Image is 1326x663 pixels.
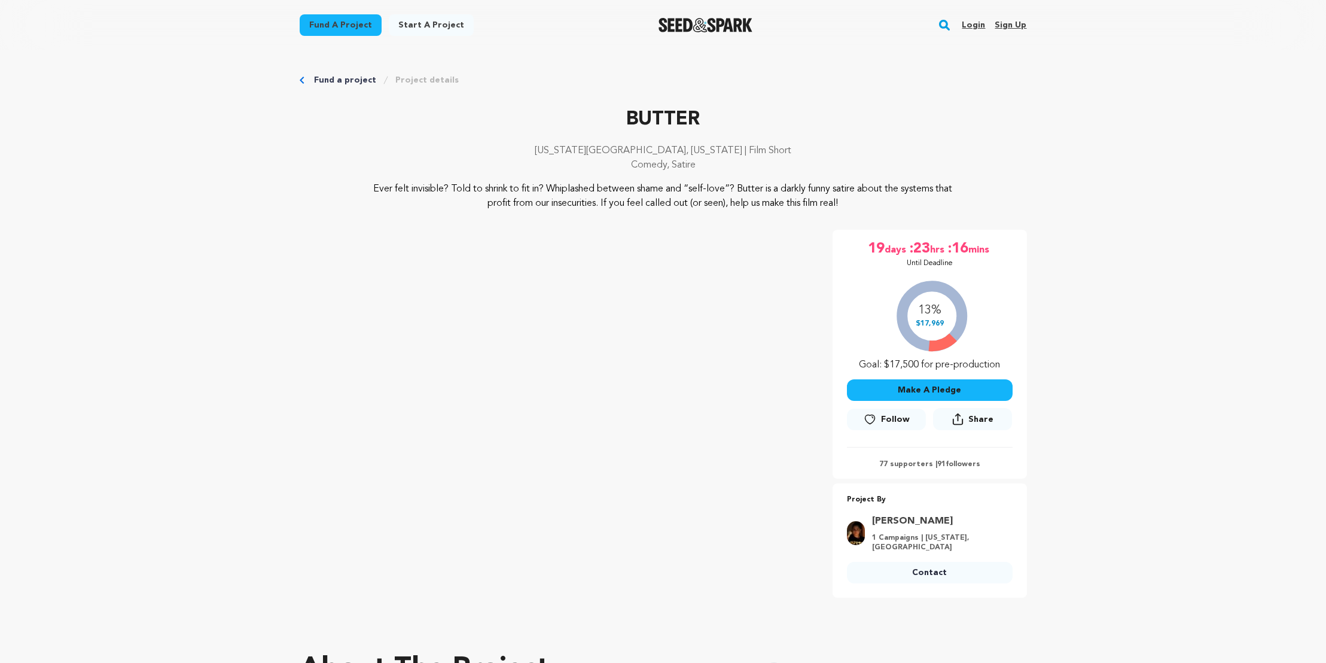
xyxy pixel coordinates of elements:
p: BUTTER [300,105,1027,134]
a: Goto Priyanka Krishnan profile [872,514,1005,528]
p: Ever felt invisible? Told to shrink to fit in? Whiplashed between shame and “self-love”? Butter i... [372,182,954,211]
span: days [885,239,909,258]
span: :16 [947,239,968,258]
span: 91 [937,461,946,468]
span: 19 [868,239,885,258]
span: Share [968,413,993,425]
a: Seed&Spark Homepage [659,18,752,32]
img: 752789dbaef51d21.jpg [847,521,865,545]
p: Project By [847,493,1013,507]
a: Login [962,16,985,35]
a: Follow [847,409,926,430]
span: Follow [881,413,910,425]
p: 77 supporters | followers [847,460,1013,469]
a: Start a project [389,14,474,36]
a: Sign up [995,16,1026,35]
a: Fund a project [314,74,376,86]
a: Project details [395,74,459,86]
p: 1 Campaigns | [US_STATE], [GEOGRAPHIC_DATA] [872,533,1005,552]
span: Share [933,408,1012,435]
img: Seed&Spark Logo Dark Mode [659,18,752,32]
p: Until Deadline [907,258,953,268]
button: Make A Pledge [847,379,1013,401]
a: Fund a project [300,14,382,36]
span: mins [968,239,992,258]
span: :23 [909,239,930,258]
p: [US_STATE][GEOGRAPHIC_DATA], [US_STATE] | Film Short [300,144,1027,158]
p: Comedy, Satire [300,158,1027,172]
span: hrs [930,239,947,258]
a: Contact [847,562,1013,583]
button: Share [933,408,1012,430]
div: Breadcrumb [300,74,1027,86]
